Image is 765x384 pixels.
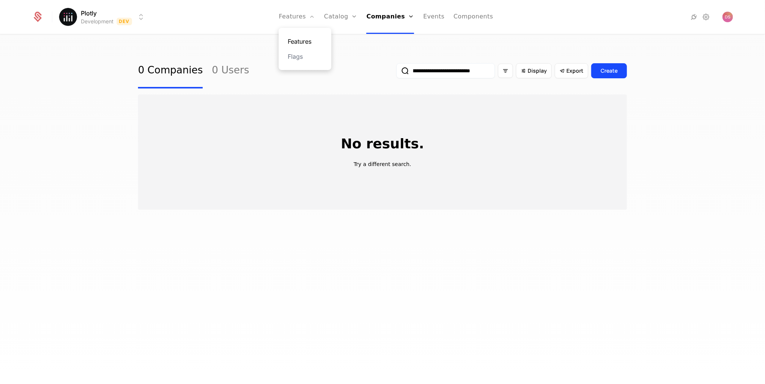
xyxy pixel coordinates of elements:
[341,136,424,151] p: No results.
[689,12,698,21] a: Integrations
[566,67,583,75] span: Export
[354,160,411,168] p: Try a different search.
[498,64,513,78] button: Filter options
[59,8,77,26] img: Plotly
[601,67,618,75] div: Create
[591,63,627,78] button: Create
[61,9,146,25] button: Select environment
[701,12,710,21] a: Settings
[212,53,249,88] a: 0 Users
[81,18,114,25] div: Development
[555,63,588,78] button: Export
[516,63,552,78] button: Display
[288,37,322,46] a: Features
[722,12,733,22] img: Daniel Anton Suchy
[117,18,132,25] span: Dev
[138,53,203,88] a: 0 Companies
[722,12,733,22] button: Open user button
[288,52,322,61] a: Flags
[528,67,547,75] span: Display
[81,9,97,18] span: Plotly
